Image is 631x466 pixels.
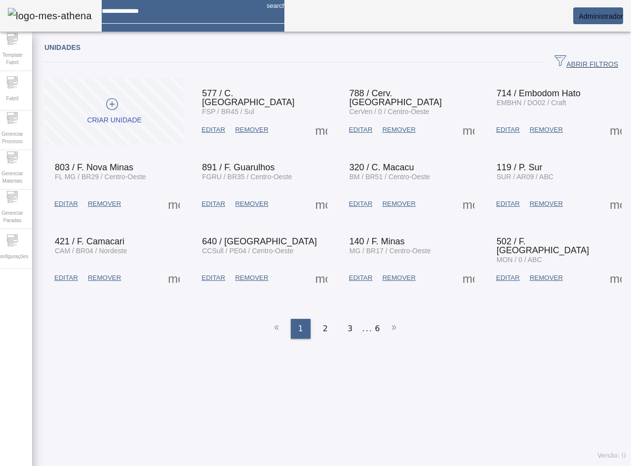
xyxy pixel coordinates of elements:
span: 803 / F. Nova Minas [55,162,133,172]
span: Unidades [44,43,80,51]
span: 502 / F. [GEOGRAPHIC_DATA] [497,236,589,255]
button: EDITAR [491,195,525,213]
button: Mais [165,195,183,213]
button: Mais [607,269,625,287]
button: EDITAR [197,121,230,139]
span: EDITAR [496,125,520,135]
button: EDITAR [491,121,525,139]
span: 640 / [GEOGRAPHIC_DATA] [202,236,316,246]
span: 421 / F. Camacari [55,236,124,246]
button: REMOVER [230,195,273,213]
span: REMOVER [88,273,121,283]
span: BM / BR51 / Centro-Oeste [350,173,430,181]
button: REMOVER [230,121,273,139]
button: REMOVER [377,195,420,213]
button: EDITAR [344,269,378,287]
span: Administrador [579,12,623,20]
button: Mais [165,269,183,287]
span: EDITAR [349,199,373,209]
span: EDITAR [496,199,520,209]
span: Fabril [3,92,21,105]
button: EDITAR [491,269,525,287]
button: EDITAR [197,269,230,287]
span: REMOVER [382,125,415,135]
span: EDITAR [201,125,225,135]
span: 714 / Embodom Hato [497,88,581,98]
button: REMOVER [230,269,273,287]
button: REMOVER [525,121,568,139]
button: REMOVER [525,195,568,213]
span: SUR / AR09 / ABC [497,173,553,181]
button: REMOVER [377,121,420,139]
button: EDITAR [344,195,378,213]
span: 119 / P. Sur [497,162,543,172]
span: 891 / F. Guarulhos [202,162,275,172]
span: EDITAR [349,273,373,283]
button: EDITAR [49,195,83,213]
span: REMOVER [530,273,563,283]
button: Mais [313,195,330,213]
button: EDITAR [197,195,230,213]
span: EDITAR [54,273,78,283]
span: EDITAR [496,273,520,283]
span: EMBHN / DO02 / Craft [497,99,566,107]
div: Criar unidade [87,116,141,125]
span: REMOVER [530,199,563,209]
span: REMOVER [530,125,563,135]
span: EDITAR [201,273,225,283]
button: REMOVER [83,269,126,287]
span: 140 / F. Minas [350,236,405,246]
span: REMOVER [88,199,121,209]
img: logo-mes-athena [8,8,92,24]
span: Versão: () [597,452,626,459]
li: ... [362,319,372,339]
span: EDITAR [201,199,225,209]
span: REMOVER [382,199,415,209]
span: REMOVER [235,125,268,135]
button: Mais [607,121,625,139]
button: REMOVER [377,269,420,287]
button: Mais [460,121,477,139]
button: ABRIR FILTROS [547,53,626,71]
span: MG / BR17 / Centro-Oeste [350,247,431,255]
button: Criar unidade [44,78,184,145]
span: EDITAR [349,125,373,135]
button: REMOVER [83,195,126,213]
span: CAM / BR04 / Nordeste [55,247,127,255]
span: FGRU / BR35 / Centro-Oeste [202,173,292,181]
button: Mais [607,195,625,213]
span: FL MG / BR29 / Centro-Oeste [55,173,146,181]
span: REMOVER [235,199,268,209]
button: Mais [460,269,477,287]
span: ABRIR FILTROS [554,55,618,70]
button: REMOVER [525,269,568,287]
span: 2 [323,323,328,335]
span: CCSull / PE04 / Centro-Oeste [202,247,293,255]
span: 788 / Cerv. [GEOGRAPHIC_DATA] [350,88,442,107]
button: Mais [313,121,330,139]
span: REMOVER [235,273,268,283]
span: 577 / C. [GEOGRAPHIC_DATA] [202,88,294,107]
span: REMOVER [382,273,415,283]
span: 3 [348,323,353,335]
li: 6 [375,319,380,339]
span: EDITAR [54,199,78,209]
button: EDITAR [344,121,378,139]
button: Mais [313,269,330,287]
button: EDITAR [49,269,83,287]
button: Mais [460,195,477,213]
span: 320 / C. Macacu [350,162,414,172]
